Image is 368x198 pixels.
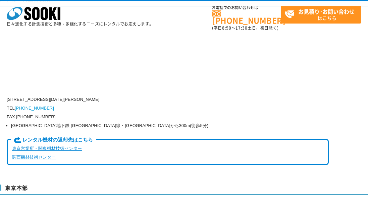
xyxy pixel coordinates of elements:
span: (平日 ～ 土日、祝日除く) [212,25,278,31]
a: [PHONE_NUMBER] [15,106,54,111]
a: 関西機材技術センター [12,155,56,160]
span: お電話でのお問い合わせは [212,6,281,10]
li: [GEOGRAPHIC_DATA]地下鉄 [GEOGRAPHIC_DATA]線・[GEOGRAPHIC_DATA]から300m(徒歩5分) [11,121,329,130]
p: FAX [PHONE_NUMBER] [7,113,329,121]
p: [STREET_ADDRESS][DATE][PERSON_NAME] [7,95,329,104]
p: TEL [7,104,329,113]
span: 17:30 [235,25,248,31]
a: お見積り･お問い合わせはこちら [281,6,361,24]
span: 8:50 [222,25,231,31]
p: 日々進化する計測技術と多種・多様化するニーズにレンタルでお応えします。 [7,22,154,26]
a: 東京営業所・関東機材技術センター [12,146,82,151]
span: レンタル機材の返却先はこちら [11,136,96,144]
strong: お見積り･お問い合わせ [298,7,355,15]
span: はこちら [284,6,361,23]
a: [PHONE_NUMBER] [212,10,281,24]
